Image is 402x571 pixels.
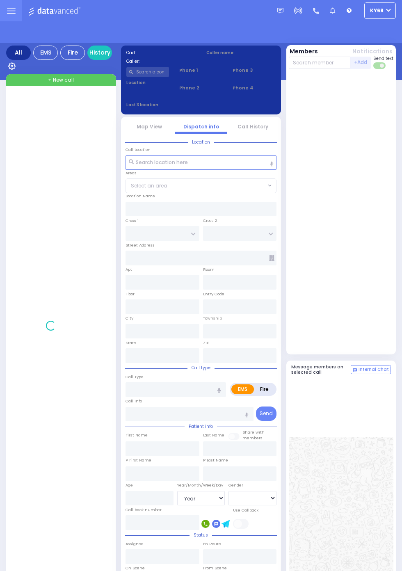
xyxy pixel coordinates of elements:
[228,482,243,488] label: Gender
[206,50,276,56] label: Caller name
[126,432,148,438] label: First Name
[190,532,212,538] span: Status
[126,457,151,463] label: P First Name
[203,565,227,571] label: From Scene
[60,46,85,60] div: Fire
[373,62,386,70] label: Turn off text
[364,2,396,19] button: ky68
[359,367,389,372] span: Internal Chat
[203,432,224,438] label: Last Name
[126,565,145,571] label: On Scene
[203,457,228,463] label: P Last Name
[87,46,112,60] a: History
[238,123,268,130] a: Call History
[126,102,201,108] label: Last 3 location
[126,315,133,321] label: City
[370,7,384,14] span: ky68
[126,50,196,56] label: Cad:
[126,67,169,77] input: Search a contact
[179,85,222,91] span: Phone 2
[242,429,265,435] small: Share with
[126,541,144,547] label: Assigned
[126,242,155,248] label: Street Address
[203,267,215,272] label: Room
[179,67,222,74] span: Phone 1
[353,368,357,372] img: comment-alt.png
[203,218,217,224] label: Cross 2
[290,47,318,56] button: Members
[177,482,225,488] div: Year/Month/Week/Day
[126,193,155,199] label: Location Name
[269,255,274,261] span: Other building occupants
[233,67,276,74] span: Phone 3
[126,291,135,297] label: Floor
[126,147,151,153] label: Call Location
[203,291,224,297] label: Entry Code
[126,155,276,170] input: Search location here
[33,46,58,60] div: EMS
[291,364,351,375] h5: Message members on selected call
[126,267,132,272] label: Apt
[185,423,217,429] span: Patient info
[203,340,209,346] label: ZIP
[137,123,162,130] a: Map View
[203,541,221,547] label: En Route
[254,384,275,394] label: Fire
[352,47,393,56] button: Notifications
[126,398,142,404] label: Call Info
[203,315,222,321] label: Township
[126,507,162,513] label: Call back number
[48,76,74,84] span: + New call
[28,6,83,16] img: Logo
[126,80,169,86] label: Location
[131,182,167,190] span: Select an area
[126,58,196,64] label: Caller:
[351,365,391,374] button: Internal Chat
[289,57,351,69] input: Search member
[188,139,214,145] span: Location
[6,46,31,60] div: All
[187,365,215,371] span: Call type
[373,55,393,62] span: Send text
[256,407,276,421] button: Send
[126,218,139,224] label: Cross 1
[231,384,254,394] label: EMS
[242,435,263,441] span: members
[126,340,136,346] label: State
[183,123,219,130] a: Dispatch info
[233,85,276,91] span: Phone 4
[126,170,137,176] label: Areas
[277,8,283,14] img: message.svg
[126,374,144,380] label: Call Type
[126,482,133,488] label: Age
[233,507,258,513] label: Use Callback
